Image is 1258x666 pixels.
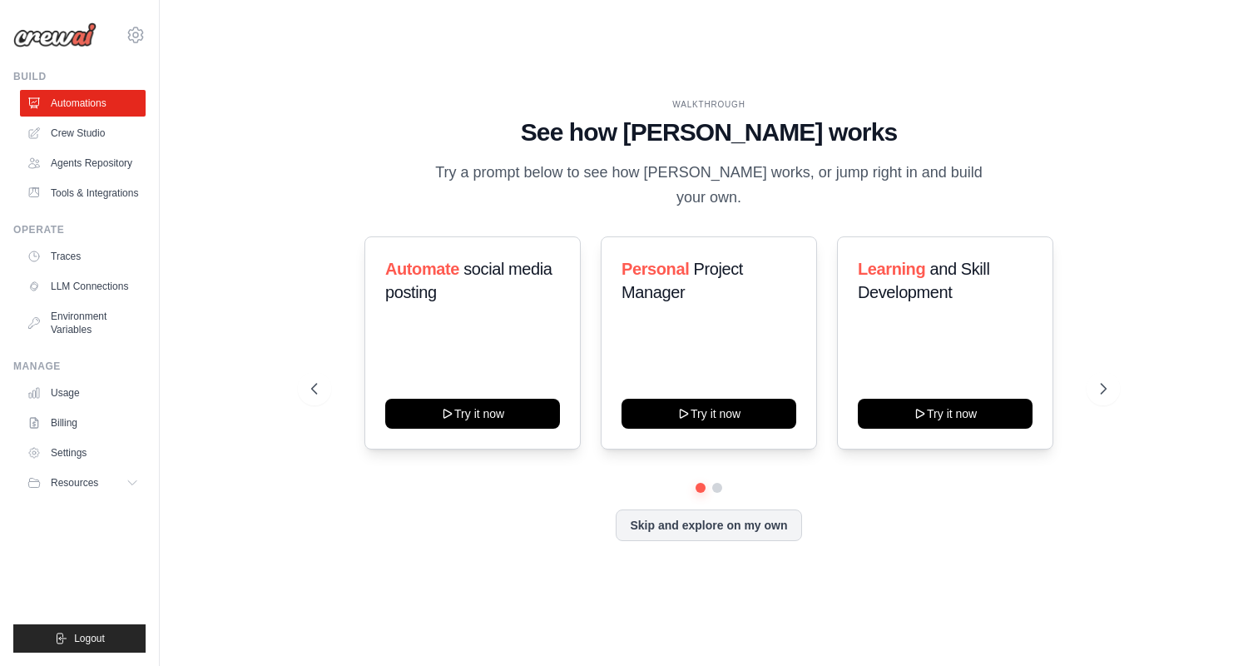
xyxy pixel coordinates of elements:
button: Try it now [622,399,796,429]
span: Personal [622,260,689,278]
div: Manage [13,360,146,373]
a: Billing [20,410,146,436]
span: and Skill Development [858,260,989,301]
div: Build [13,70,146,83]
button: Resources [20,470,146,496]
button: Logout [13,624,146,653]
a: LLM Connections [20,273,146,300]
span: social media posting [385,260,552,301]
div: Operate [13,223,146,236]
a: Settings [20,440,146,466]
a: Tools & Integrations [20,180,146,206]
p: Try a prompt below to see how [PERSON_NAME] works, or jump right in and build your own. [429,161,988,210]
span: Automate [385,260,459,278]
img: Logo [13,22,97,47]
a: Agents Repository [20,150,146,176]
a: Traces [20,243,146,270]
button: Skip and explore on my own [616,509,801,541]
span: Resources [51,476,98,490]
a: Automations [20,90,146,117]
a: Crew Studio [20,120,146,147]
span: Project Manager [622,260,743,301]
h1: See how [PERSON_NAME] works [311,117,1107,147]
button: Try it now [858,399,1033,429]
button: Try it now [385,399,560,429]
a: Environment Variables [20,303,146,343]
div: WALKTHROUGH [311,98,1107,111]
a: Usage [20,380,146,406]
span: Learning [858,260,925,278]
span: Logout [74,632,105,645]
